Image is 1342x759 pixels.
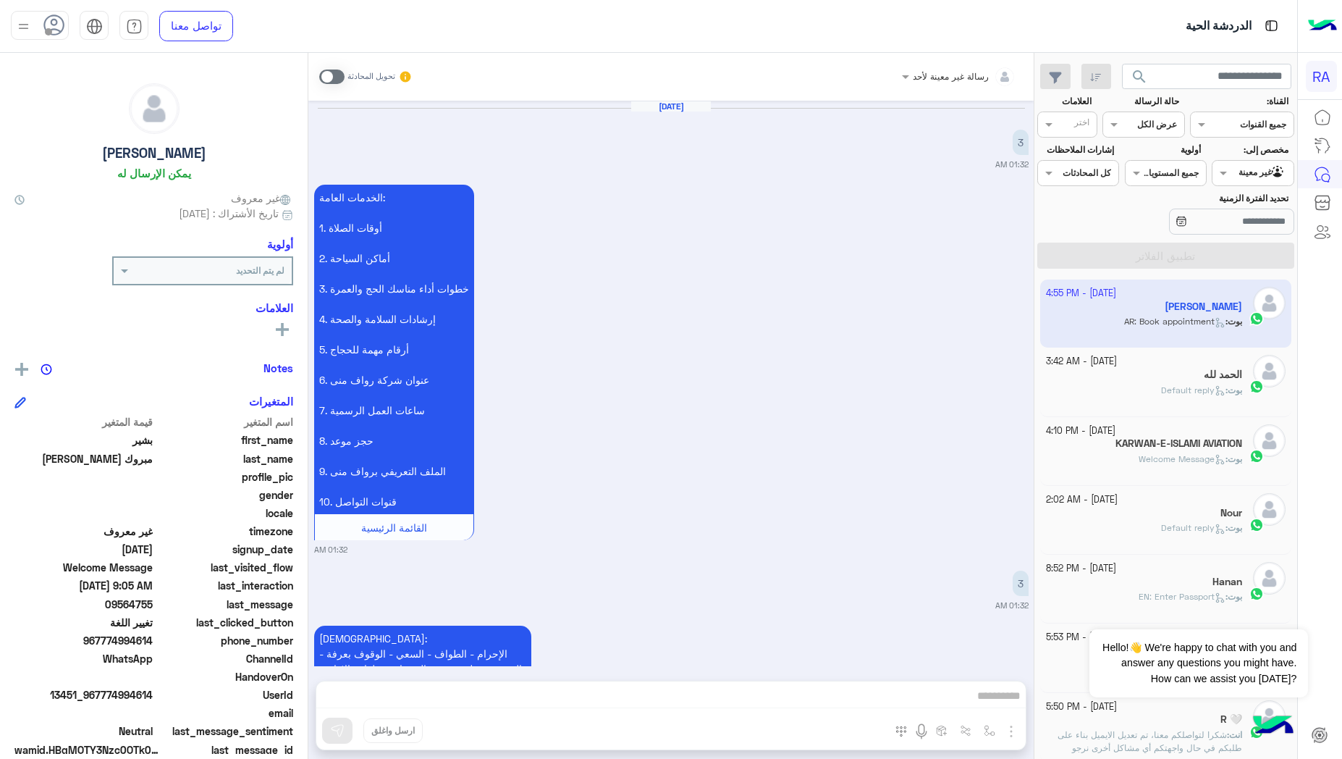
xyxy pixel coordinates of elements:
[1105,95,1179,108] label: حالة الرسالة
[1253,355,1286,387] img: defaultAdmin.png
[41,364,52,375] img: notes
[347,71,395,83] small: تحويل المحادثة
[14,414,153,429] span: قيمة المتغير
[1046,424,1115,438] small: [DATE] - 4:10 PM
[1074,116,1092,133] div: اختر
[267,238,293,251] h6: أولوية
[156,542,294,557] span: signup_date
[1037,243,1294,269] button: تطبيق الفلاتر
[231,190,293,206] span: غير معروف
[14,578,153,593] span: 2025-10-06T06:05:34.367Z
[14,542,153,557] span: 2025-10-05T22:30:22.608Z
[1225,453,1242,464] b: :
[1139,591,1225,602] span: EN: Enter Passport
[14,742,159,758] span: wamid.HBgMOTY3Nzc0OTk0NjE0FQIAEhggQTVBRDMwOTQ2RTVDMDA0MUFDNzZGNkU5RTc4QTM1MjQA
[14,669,153,684] span: null
[14,651,153,666] span: 2
[1225,591,1242,602] b: :
[126,18,143,35] img: tab
[102,145,206,162] h5: [PERSON_NAME]
[156,724,294,739] span: last_message_sentiment
[1249,587,1264,601] img: WhatsApp
[1308,11,1337,41] img: Logo
[1228,591,1242,602] span: بوت
[14,633,153,648] span: 967774994614
[1248,701,1299,752] img: hulul-logo.png
[156,432,294,448] span: first_name
[14,705,153,721] span: null
[314,185,474,514] p: 6/10/2025, 1:32 AM
[1253,700,1286,733] img: defaultAdmin.png
[156,414,294,429] span: اسم المتغير
[1013,571,1029,596] p: 6/10/2025, 1:32 AM
[1228,385,1242,395] span: بوت
[14,451,153,466] span: مبروك الغميري
[314,544,347,555] small: 01:32 AM
[1220,713,1242,726] h5: R 🤍
[14,432,153,448] span: بشير
[14,524,153,539] span: غير معروف
[1249,379,1264,394] img: WhatsApp
[156,524,294,539] span: timezone
[117,167,191,180] h6: يمكن الإرسال له
[156,633,294,648] span: phone_number
[14,724,153,739] span: 0
[361,521,427,534] span: القائمة الرئيسية
[1192,95,1289,108] label: القناة:
[1212,576,1242,588] h5: Hanan
[1253,424,1286,457] img: defaultAdmin.png
[156,451,294,466] span: last_name
[156,615,294,630] span: last_clicked_button
[1161,522,1225,533] span: Default reply
[156,651,294,666] span: ChannelId
[1214,143,1288,156] label: مخصص إلى:
[995,159,1029,170] small: 01:32 AM
[1046,355,1117,369] small: [DATE] - 3:42 AM
[1253,562,1286,595] img: defaultAdmin.png
[86,18,103,35] img: tab
[1122,64,1157,95] button: search
[1220,507,1242,519] h5: Nour
[156,597,294,612] span: last_message
[14,560,153,575] span: Welcome Message
[130,84,179,133] img: defaultAdmin.png
[156,578,294,593] span: last_interaction
[1126,192,1288,205] label: تحديد الفترة الزمنية
[1046,631,1116,645] small: [DATE] - 5:53 PM
[1039,143,1113,156] label: إشارات الملاحظات
[1013,130,1029,155] p: 6/10/2025, 1:32 AM
[156,687,294,703] span: UserId
[1227,729,1242,740] b: :
[1039,95,1092,108] label: العلامات
[1046,562,1116,576] small: [DATE] - 8:52 PM
[14,597,153,612] span: 09564755
[156,705,294,721] span: email
[236,265,284,276] b: لم يتم التحديد
[1306,61,1337,92] div: RA
[156,487,294,503] span: gender
[1046,700,1117,714] small: [DATE] - 5:50 PM
[1229,729,1242,740] span: انت
[156,669,294,684] span: HandoverOn
[1186,17,1252,36] p: الدردشة الحية
[1225,385,1242,395] b: :
[179,206,279,221] span: تاريخ الأشتراك : [DATE]
[1204,369,1242,381] h5: الحمد لله
[14,687,153,703] span: 13451_967774994614
[1228,453,1242,464] span: بوت
[995,600,1029,611] small: 01:32 AM
[14,301,293,314] h6: العلامات
[14,17,33,35] img: profile
[631,101,711,112] h6: [DATE]
[1228,522,1242,533] span: بوت
[363,718,423,743] button: ارسل واغلق
[1139,453,1225,464] span: Welcome Message
[162,742,293,758] span: last_message_id
[1262,17,1280,35] img: tab
[1253,493,1286,526] img: defaultAdmin.png
[1249,449,1264,464] img: WhatsApp
[14,615,153,630] span: تغيير اللغة
[156,506,294,521] span: locale
[249,395,293,408] h6: المتغيرات
[119,11,148,41] a: tab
